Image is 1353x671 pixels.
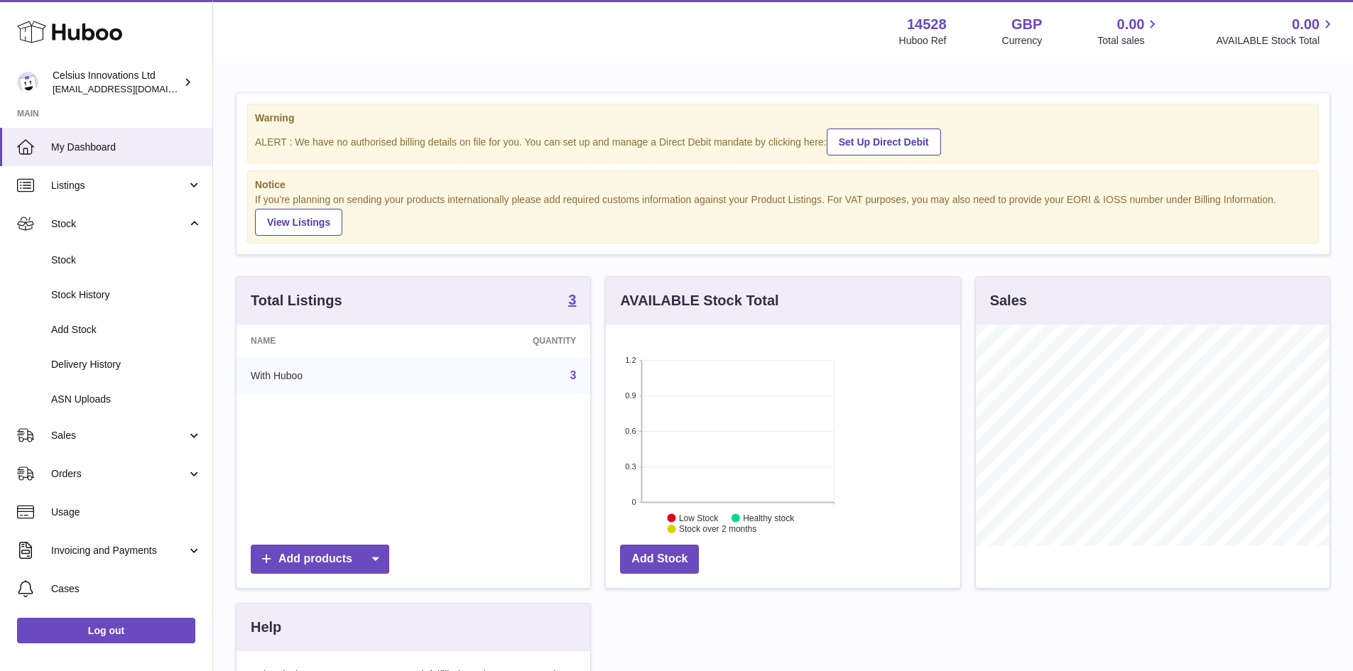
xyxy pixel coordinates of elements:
a: Add Stock [620,545,699,574]
h3: Sales [990,291,1027,310]
text: Low Stock [679,513,719,523]
span: Invoicing and Payments [51,544,187,557]
span: Stock [51,253,202,267]
div: Celsius Innovations Ltd [53,69,180,96]
a: 3 [568,293,576,310]
text: Healthy stock [743,513,795,523]
th: Name [237,324,423,357]
a: Add products [251,545,389,574]
span: ASN Uploads [51,393,202,406]
span: AVAILABLE Stock Total [1216,34,1336,48]
span: Listings [51,179,187,192]
a: 0.00 AVAILABLE Stock Total [1216,15,1336,48]
text: 0 [632,498,636,506]
strong: 14528 [907,15,947,34]
div: ALERT : We have no authorised billing details on file for you. You can set up and manage a Direct... [255,126,1311,156]
div: If you're planning on sending your products internationally please add required customs informati... [255,193,1311,236]
text: 1.2 [626,356,636,364]
text: 0.6 [626,427,636,435]
strong: Notice [255,178,1311,192]
text: 0.9 [626,391,636,400]
a: View Listings [255,209,342,236]
a: Set Up Direct Debit [827,129,941,156]
span: Stock [51,217,187,231]
a: 3 [570,369,576,381]
span: Sales [51,429,187,442]
span: 0.00 [1117,15,1145,34]
h3: Total Listings [251,291,342,310]
span: Usage [51,506,202,519]
span: Delivery History [51,358,202,371]
strong: Warning [255,111,1311,125]
h3: Help [251,618,281,637]
a: 0.00 Total sales [1097,15,1161,48]
span: Cases [51,582,202,596]
strong: GBP [1011,15,1042,34]
span: [EMAIL_ADDRESS][DOMAIN_NAME] [53,83,209,94]
span: Orders [51,467,187,481]
span: 0.00 [1292,15,1320,34]
h3: AVAILABLE Stock Total [620,291,778,310]
td: With Huboo [237,357,423,394]
div: Huboo Ref [899,34,947,48]
th: Quantity [423,324,590,357]
a: Log out [17,618,195,643]
text: Stock over 2 months [679,524,756,534]
div: Currency [1002,34,1043,48]
span: Total sales [1097,34,1161,48]
span: Add Stock [51,323,202,337]
span: My Dashboard [51,141,202,154]
text: 0.3 [626,462,636,471]
img: aonghus@mycelsius.co.uk [17,72,38,93]
span: Stock History [51,288,202,302]
strong: 3 [568,293,576,307]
